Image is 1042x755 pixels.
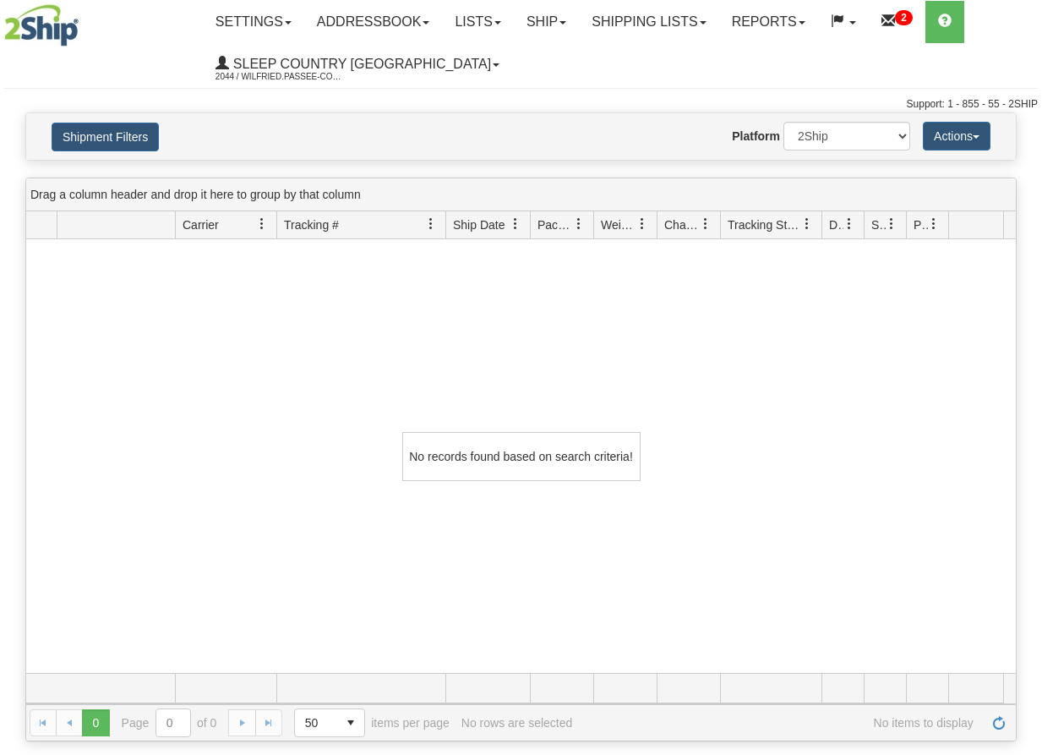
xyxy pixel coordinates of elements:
label: Platform [732,128,780,145]
span: select [337,709,364,736]
div: No rows are selected [461,716,573,730]
a: Tracking # filter column settings [417,210,445,238]
button: Shipment Filters [52,123,159,151]
button: Actions [923,122,990,150]
span: Delivery Status [829,216,843,233]
a: Settings [203,1,304,43]
a: Shipping lists [579,1,718,43]
span: Shipment Issues [871,216,886,233]
a: Addressbook [304,1,443,43]
a: Shipment Issues filter column settings [877,210,906,238]
span: 50 [305,714,327,731]
a: Tracking Status filter column settings [793,210,821,238]
a: Lists [442,1,513,43]
a: 2 [869,1,925,43]
span: Page 0 [82,709,109,736]
span: 2044 / Wilfried.Passee-Coutrin [215,68,342,85]
span: Page of 0 [122,708,217,737]
a: Carrier filter column settings [248,210,276,238]
sup: 2 [895,10,913,25]
img: logo2044.jpg [4,4,79,47]
a: Refresh [985,709,1012,736]
a: Charge filter column settings [691,210,720,238]
a: Reports [719,1,818,43]
div: No records found based on search criteria! [402,432,641,481]
a: Pickup Status filter column settings [919,210,948,238]
a: Sleep Country [GEOGRAPHIC_DATA] 2044 / Wilfried.Passee-Coutrin [203,43,512,85]
span: Ship Date [453,216,505,233]
span: No items to display [584,716,974,730]
a: Packages filter column settings [565,210,593,238]
span: Tracking # [284,216,339,233]
span: items per page [294,708,450,737]
iframe: chat widget [1003,291,1040,463]
a: Ship [514,1,579,43]
span: Sleep Country [GEOGRAPHIC_DATA] [229,57,491,71]
span: Tracking Status [728,216,801,233]
span: Packages [537,216,573,233]
span: Weight [601,216,636,233]
span: Charge [664,216,700,233]
span: Carrier [183,216,219,233]
div: Support: 1 - 855 - 55 - 2SHIP [4,97,1038,112]
span: Page sizes drop down [294,708,365,737]
a: Weight filter column settings [628,210,657,238]
a: Ship Date filter column settings [501,210,530,238]
div: grid grouping header [26,178,1016,211]
span: Pickup Status [914,216,928,233]
a: Delivery Status filter column settings [835,210,864,238]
